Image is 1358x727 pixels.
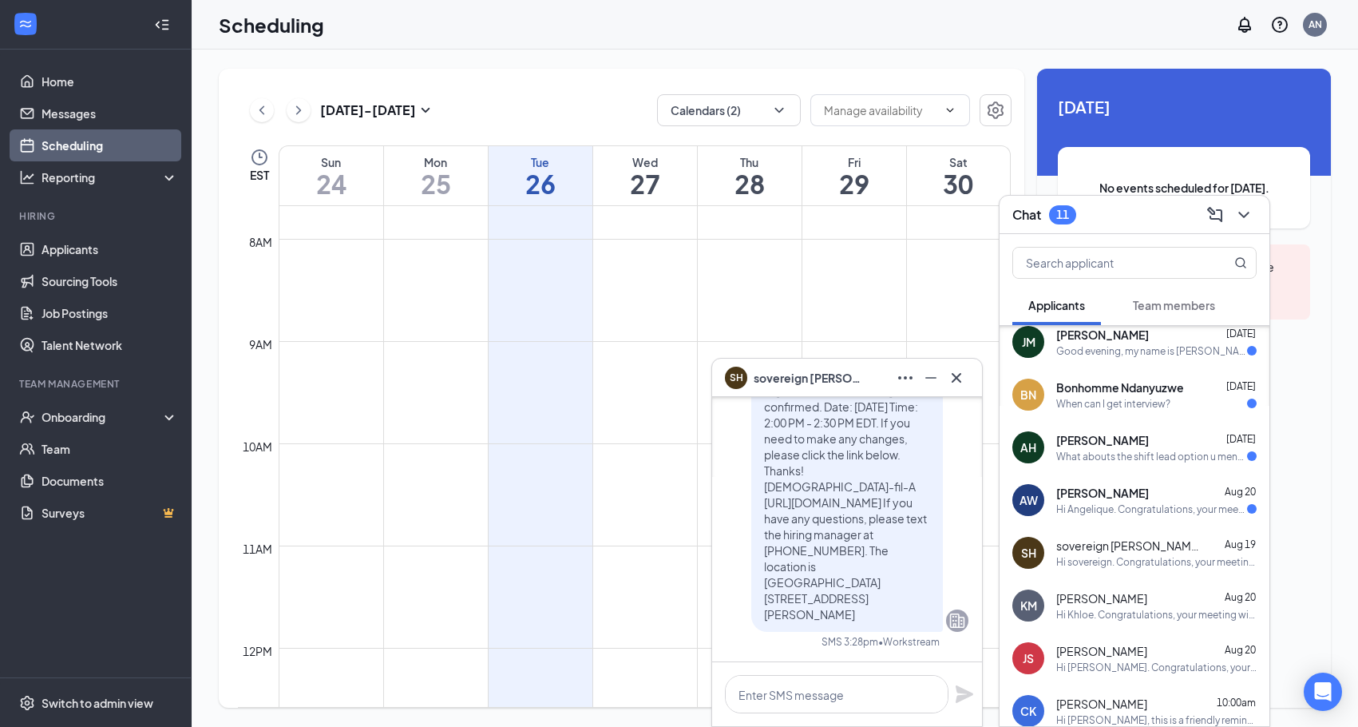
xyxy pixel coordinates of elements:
[1056,397,1170,411] div: When can I get interview?
[42,129,178,161] a: Scheduling
[948,611,967,630] svg: Company
[1225,538,1256,550] span: Aug 19
[246,233,275,251] div: 8am
[944,104,956,117] svg: ChevronDown
[1028,298,1085,312] span: Applicants
[893,365,918,391] button: Ellipses
[42,695,153,711] div: Switch to admin view
[1133,298,1215,312] span: Team members
[291,101,307,120] svg: ChevronRight
[42,66,178,97] a: Home
[1056,450,1247,463] div: What abouts the shift lead option u mentioned that had the pay range of 18-20?
[254,101,270,120] svg: ChevronLeft
[240,540,275,558] div: 11am
[1023,650,1034,666] div: JS
[1217,697,1256,709] span: 10:00am
[802,154,906,170] div: Fri
[1304,673,1342,711] div: Open Intercom Messenger
[42,433,178,465] a: Team
[1235,15,1254,34] svg: Notifications
[1019,492,1038,508] div: AW
[907,170,1011,197] h1: 30
[1056,696,1147,712] span: [PERSON_NAME]
[246,336,275,353] div: 9am
[907,146,1011,205] a: August 30, 2025
[250,148,269,167] svg: Clock
[1226,433,1256,445] span: [DATE]
[1225,644,1256,656] span: Aug 20
[1090,179,1278,197] span: No events scheduled for [DATE].
[1021,545,1036,561] div: SH
[657,94,801,126] button: Calendars (2)ChevronDown
[42,297,178,329] a: Job Postings
[1058,94,1310,119] span: [DATE]
[416,101,435,120] svg: SmallChevronDown
[1225,486,1256,498] span: Aug 20
[42,169,179,185] div: Reporting
[896,368,915,387] svg: Ellipses
[1056,379,1184,395] span: Bonhomme Ndanyuzwe
[219,11,324,38] h1: Scheduling
[279,154,383,170] div: Sun
[1020,598,1037,614] div: KM
[986,101,1005,120] svg: Settings
[1056,327,1149,343] span: [PERSON_NAME]
[1022,334,1035,350] div: JM
[1225,591,1256,603] span: Aug 20
[802,146,906,205] a: August 29, 2025
[42,233,178,265] a: Applicants
[1226,380,1256,392] span: [DATE]
[1270,15,1289,34] svg: QuestionInfo
[1020,439,1036,455] div: AH
[279,170,383,197] h1: 24
[1056,661,1257,674] div: Hi [PERSON_NAME]. Congratulations, your meeting with [DEMOGRAPHIC_DATA]-fil-A for Restaurant Mana...
[907,154,1011,170] div: Sat
[42,97,178,129] a: Messages
[19,695,35,711] svg: Settings
[1012,206,1041,224] h3: Chat
[955,685,974,704] svg: Plane
[1056,608,1257,622] div: Hi Khloe. Congratulations, your meeting with [DEMOGRAPHIC_DATA]-fil-A for Closing Team Member at ...
[279,146,383,205] a: August 24, 2025
[250,98,274,122] button: ChevronLeft
[1206,205,1225,224] svg: ComposeMessage
[489,170,592,197] h1: 26
[1231,202,1257,228] button: ChevronDown
[1056,538,1200,554] span: sovereign [PERSON_NAME]
[771,102,787,118] svg: ChevronDown
[1020,387,1036,403] div: BN
[1056,344,1247,358] div: Good evening, my name is [PERSON_NAME]. I applied for the Team Lead position and attended the gro...
[921,368,940,387] svg: Minimize
[802,170,906,197] h1: 29
[250,167,269,183] span: EST
[593,170,697,197] h1: 27
[384,146,488,205] a: August 25, 2025
[384,154,488,170] div: Mon
[1056,503,1247,516] div: Hi Angelique. Congratulations, your meeting with [DEMOGRAPHIC_DATA]-fil-A for Operations Team Mem...
[944,365,969,391] button: Cross
[1226,328,1256,340] span: [DATE]
[1056,485,1149,501] span: [PERSON_NAME]
[19,169,35,185] svg: Analysis
[824,101,937,119] input: Manage availability
[918,365,944,391] button: Minimize
[19,377,175,391] div: Team Management
[42,465,178,497] a: Documents
[947,368,966,387] svg: Cross
[384,170,488,197] h1: 25
[822,635,878,649] div: SMS 3:28pm
[1056,208,1069,221] div: 11
[287,98,311,122] button: ChevronRight
[1056,590,1147,606] span: [PERSON_NAME]
[240,438,275,455] div: 10am
[980,94,1012,126] button: Settings
[1234,256,1247,269] svg: MagnifyingGlass
[489,146,592,205] a: August 26, 2025
[1013,248,1202,278] input: Search applicant
[1234,205,1253,224] svg: ChevronDown
[19,409,35,425] svg: UserCheck
[18,16,34,32] svg: WorkstreamLogo
[593,146,697,205] a: August 27, 2025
